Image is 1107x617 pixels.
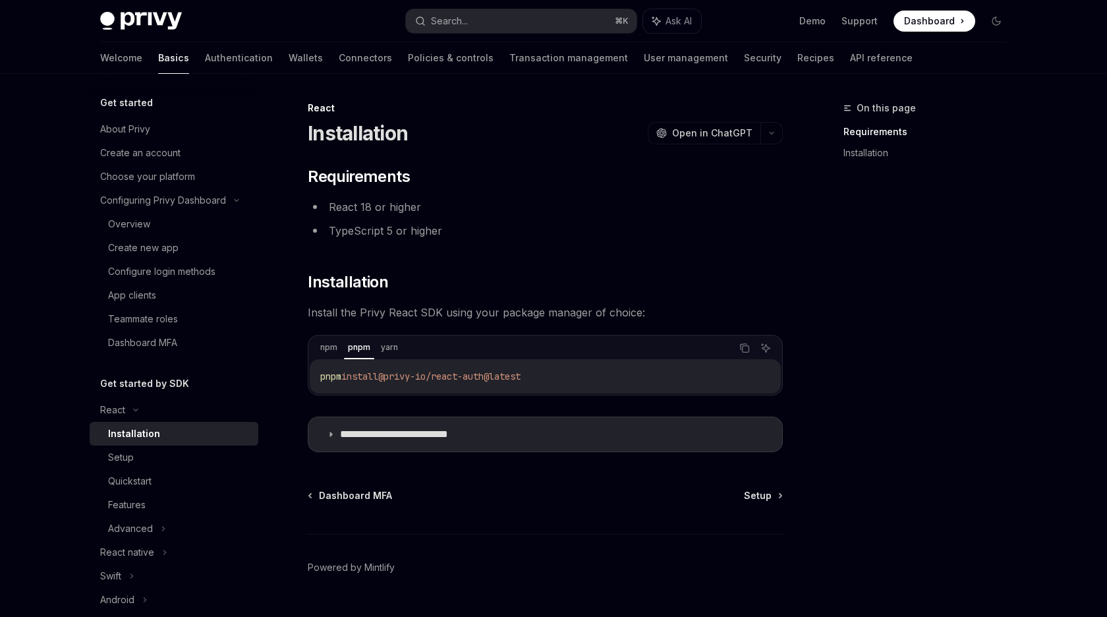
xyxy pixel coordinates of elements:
[339,42,392,74] a: Connectors
[744,489,772,502] span: Setup
[308,102,783,115] div: React
[319,489,392,502] span: Dashboard MFA
[108,287,156,303] div: App clients
[378,370,521,382] span: @privy-io/react-auth@latest
[108,450,134,465] div: Setup
[108,311,178,327] div: Teammate roles
[316,339,341,355] div: npm
[320,370,341,382] span: pnpm
[894,11,975,32] a: Dashboard
[205,42,273,74] a: Authentication
[90,493,258,517] a: Features
[100,169,195,185] div: Choose your platform
[308,198,783,216] li: React 18 or higher
[344,339,374,355] div: pnpm
[100,192,226,208] div: Configuring Privy Dashboard
[308,121,408,145] h1: Installation
[644,42,728,74] a: User management
[100,121,150,137] div: About Privy
[100,95,153,111] h5: Get started
[857,100,916,116] span: On this page
[797,42,834,74] a: Recipes
[108,216,150,232] div: Overview
[108,521,153,537] div: Advanced
[90,236,258,260] a: Create new app
[736,339,753,357] button: Copy the contents from the code block
[744,42,781,74] a: Security
[100,568,121,584] div: Swift
[843,142,1017,163] a: Installation
[615,16,629,26] span: ⌘ K
[648,122,760,144] button: Open in ChatGPT
[509,42,628,74] a: Transaction management
[904,15,955,28] span: Dashboard
[377,339,402,355] div: yarn
[308,561,395,574] a: Powered by Mintlify
[643,9,701,33] button: Ask AI
[90,165,258,189] a: Choose your platform
[672,127,752,140] span: Open in ChatGPT
[289,42,323,74] a: Wallets
[850,42,913,74] a: API reference
[341,370,378,382] span: install
[308,303,783,322] span: Install the Privy React SDK using your package manager of choice:
[841,15,878,28] a: Support
[90,331,258,355] a: Dashboard MFA
[431,13,468,29] div: Search...
[799,15,826,28] a: Demo
[100,592,134,608] div: Android
[108,426,160,442] div: Installation
[108,497,146,513] div: Features
[757,339,774,357] button: Ask AI
[108,240,179,256] div: Create new app
[158,42,189,74] a: Basics
[100,544,154,560] div: React native
[100,402,125,418] div: React
[100,145,181,161] div: Create an account
[100,376,189,392] h5: Get started by SDK
[308,272,388,293] span: Installation
[90,260,258,283] a: Configure login methods
[90,422,258,446] a: Installation
[90,283,258,307] a: App clients
[90,117,258,141] a: About Privy
[108,335,177,351] div: Dashboard MFA
[309,489,392,502] a: Dashboard MFA
[986,11,1007,32] button: Toggle dark mode
[100,42,142,74] a: Welcome
[308,221,783,240] li: TypeScript 5 or higher
[744,489,781,502] a: Setup
[108,264,215,279] div: Configure login methods
[108,473,152,489] div: Quickstart
[90,141,258,165] a: Create an account
[100,12,182,30] img: dark logo
[90,307,258,331] a: Teammate roles
[90,212,258,236] a: Overview
[90,469,258,493] a: Quickstart
[406,9,637,33] button: Search...⌘K
[666,15,692,28] span: Ask AI
[90,446,258,469] a: Setup
[843,121,1017,142] a: Requirements
[308,166,410,187] span: Requirements
[408,42,494,74] a: Policies & controls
